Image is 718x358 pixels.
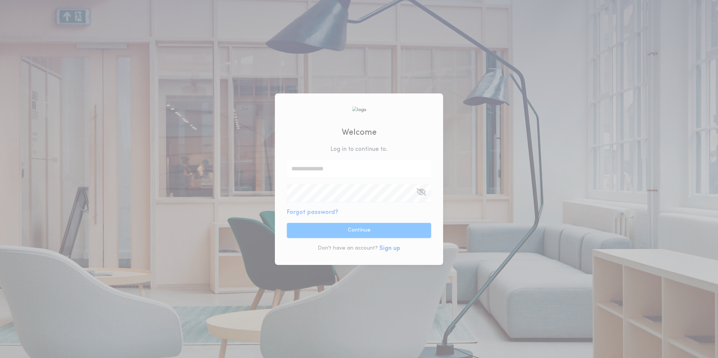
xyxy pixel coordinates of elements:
img: logo [352,106,366,113]
p: Don't have an account? [318,245,378,252]
button: Forgot password? [287,208,338,217]
h2: Welcome [342,126,377,139]
p: Log in to continue to . [330,145,388,154]
button: Continue [287,223,431,238]
button: Sign up [379,244,400,253]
